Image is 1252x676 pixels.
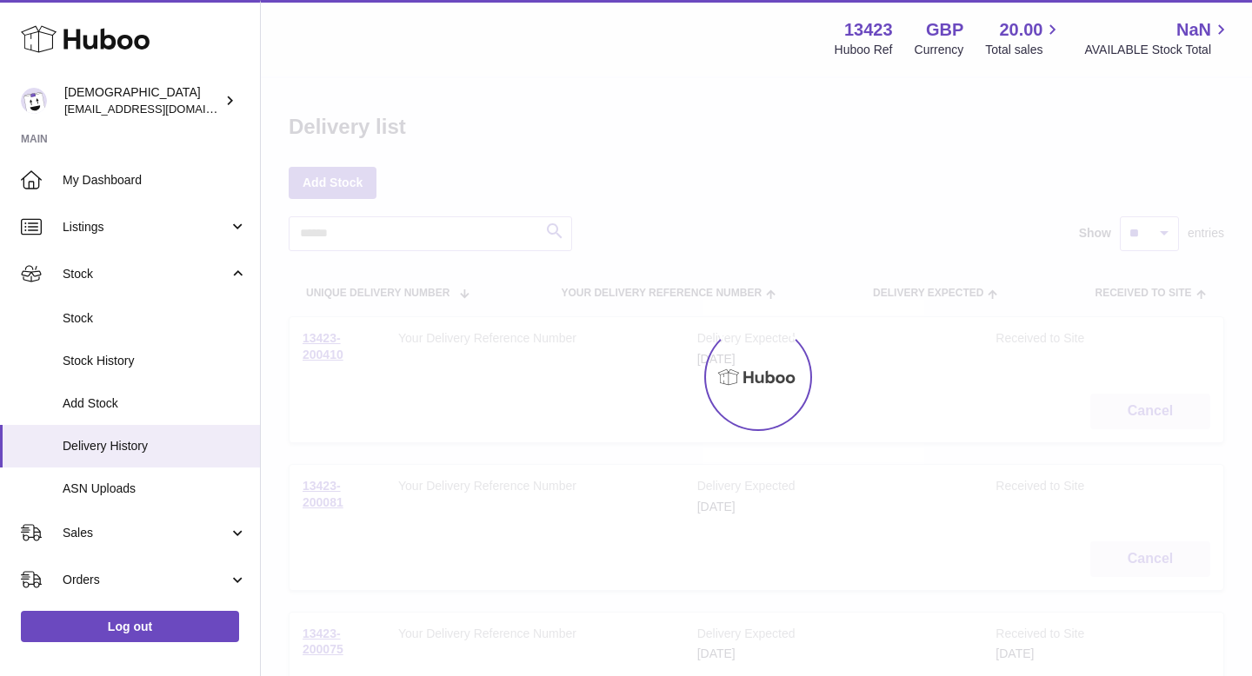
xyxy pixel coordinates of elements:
[915,42,964,58] div: Currency
[1084,18,1231,58] a: NaN AVAILABLE Stock Total
[63,172,247,189] span: My Dashboard
[926,18,963,42] strong: GBP
[1084,42,1231,58] span: AVAILABLE Stock Total
[64,102,256,116] span: [EMAIL_ADDRESS][DOMAIN_NAME]
[844,18,893,42] strong: 13423
[64,84,221,117] div: [DEMOGRAPHIC_DATA]
[985,42,1062,58] span: Total sales
[1176,18,1211,42] span: NaN
[985,18,1062,58] a: 20.00 Total sales
[63,572,229,588] span: Orders
[63,480,247,497] span: ASN Uploads
[999,18,1042,42] span: 20.00
[63,310,247,327] span: Stock
[21,611,239,642] a: Log out
[63,525,229,541] span: Sales
[63,395,247,412] span: Add Stock
[21,88,47,114] img: olgazyuz@outlook.com
[63,219,229,235] span: Listings
[835,42,893,58] div: Huboo Ref
[63,266,229,282] span: Stock
[63,353,247,369] span: Stock History
[63,438,247,454] span: Delivery History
